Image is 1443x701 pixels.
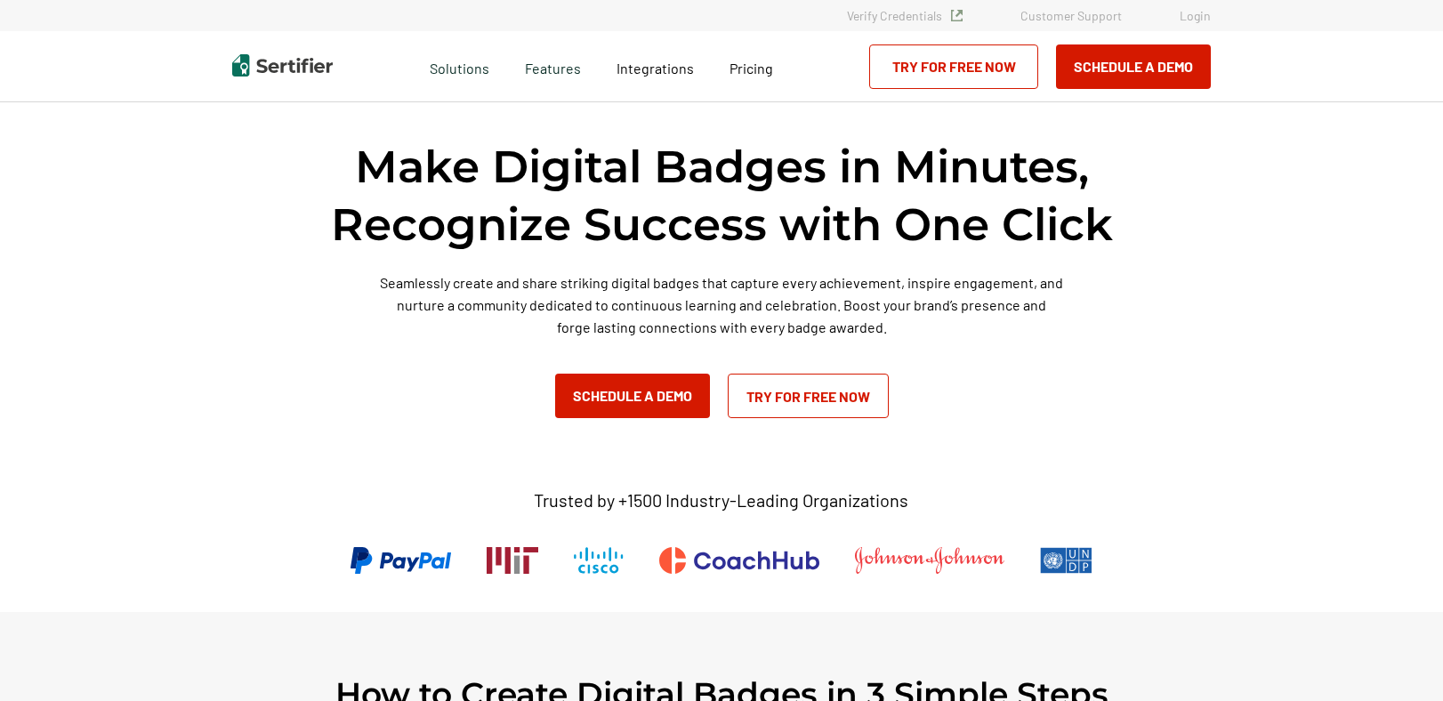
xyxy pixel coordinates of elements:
[379,271,1064,338] p: Seamlessly create and share striking digital badges that capture every achievement, inspire engag...
[534,489,908,512] p: Trusted by +1500 Industry-Leading Organizations
[574,547,624,574] img: Cisco
[1020,8,1122,23] a: Customer Support
[730,60,773,77] span: Pricing
[1180,8,1211,23] a: Login
[951,10,963,21] img: Verified
[1040,547,1092,574] img: UNDP
[869,44,1038,89] a: Try for Free Now
[232,138,1211,254] h1: Make Digital Badges in Minutes, Recognize Success with One Click
[617,60,694,77] span: Integrations
[730,55,773,77] a: Pricing
[617,55,694,77] a: Integrations
[430,55,489,77] span: Solutions
[659,547,819,574] img: CoachHub
[487,547,538,574] img: Massachusetts Institute of Technology
[351,547,451,574] img: PayPal
[525,55,581,77] span: Features
[847,8,963,23] a: Verify Credentials
[855,547,1004,574] img: Johnson & Johnson
[232,54,333,77] img: Sertifier | Digital Credentialing Platform
[728,374,889,418] a: Try for Free Now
